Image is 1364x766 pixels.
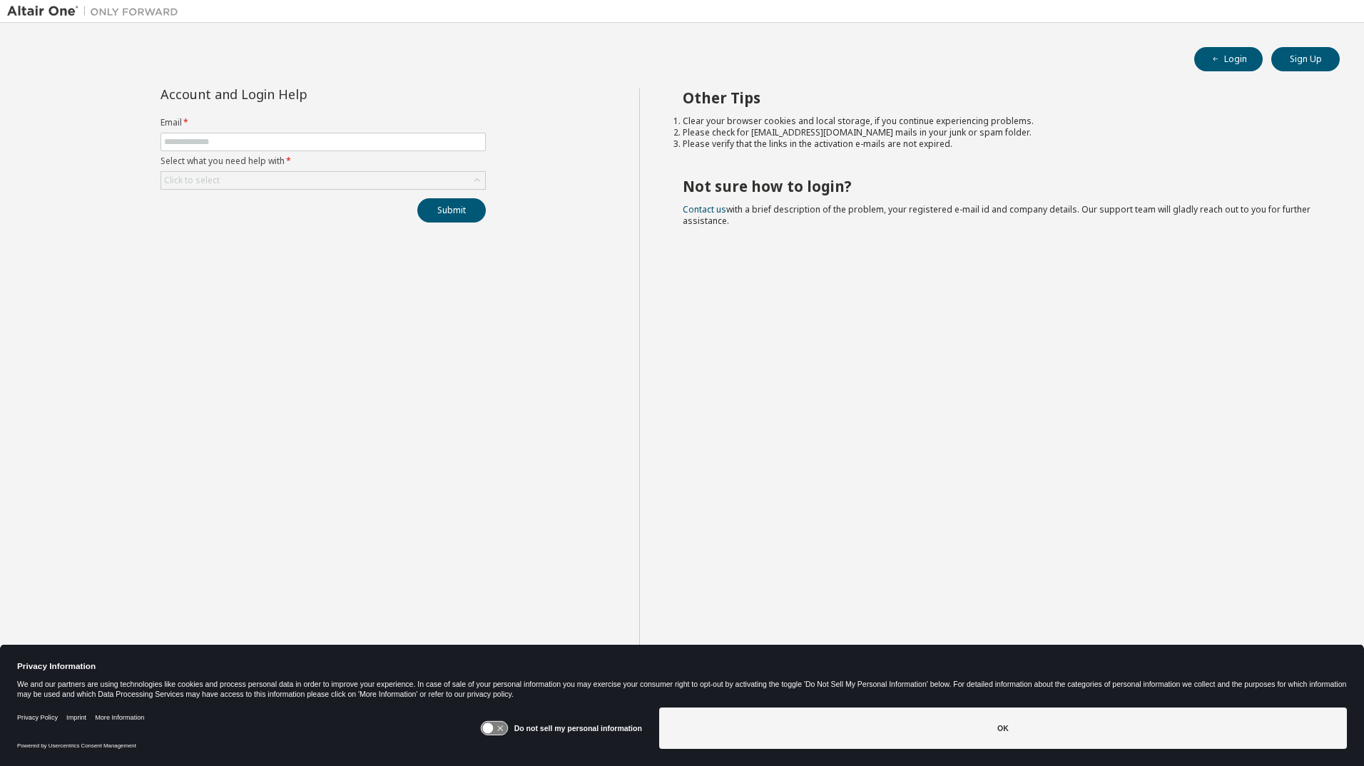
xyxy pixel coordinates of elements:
[417,198,486,223] button: Submit
[683,88,1315,107] h2: Other Tips
[161,172,485,189] div: Click to select
[164,175,220,186] div: Click to select
[683,127,1315,138] li: Please check for [EMAIL_ADDRESS][DOMAIN_NAME] mails in your junk or spam folder.
[683,177,1315,195] h2: Not sure how to login?
[683,138,1315,150] li: Please verify that the links in the activation e-mails are not expired.
[683,203,726,215] a: Contact us
[161,155,486,167] label: Select what you need help with
[161,117,486,128] label: Email
[683,116,1315,127] li: Clear your browser cookies and local storage, if you continue experiencing problems.
[7,4,185,19] img: Altair One
[1194,47,1263,71] button: Login
[1271,47,1340,71] button: Sign Up
[161,88,421,100] div: Account and Login Help
[683,203,1310,227] span: with a brief description of the problem, your registered e-mail id and company details. Our suppo...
